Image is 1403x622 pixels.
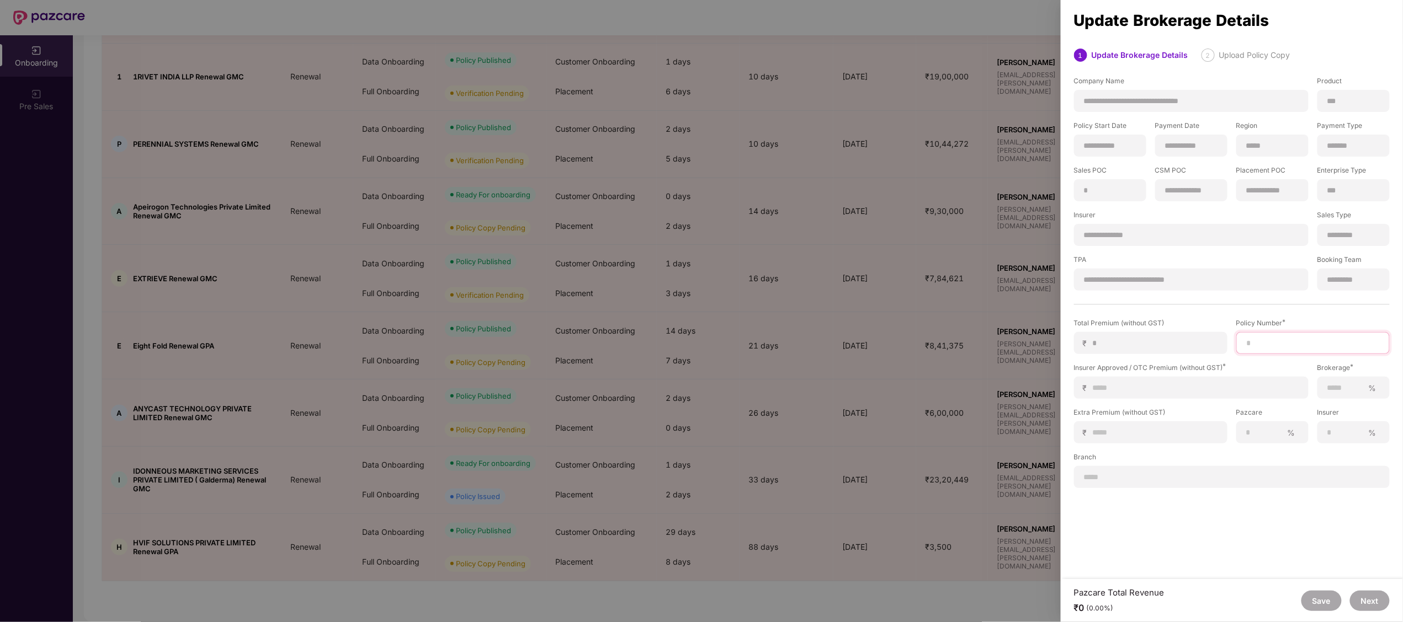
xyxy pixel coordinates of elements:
[1083,427,1092,438] span: ₹
[1074,121,1146,135] label: Policy Start Date
[1074,255,1309,269] label: TPA
[1219,49,1290,62] div: Upload Policy Copy
[1206,51,1210,60] span: 2
[1317,363,1390,372] div: Brokerage
[1092,49,1188,62] div: Update Brokerage Details
[1074,587,1165,598] div: Pazcare Total Revenue
[1078,51,1083,60] span: 1
[1317,76,1390,90] label: Product
[1236,407,1309,421] label: Pazcare
[1074,210,1309,224] label: Insurer
[1364,383,1381,393] span: %
[1074,76,1309,90] label: Company Name
[1317,255,1390,269] label: Booking Team
[1236,318,1390,328] div: Policy Number
[1087,604,1114,613] div: (0.00%)
[1283,427,1300,438] span: %
[1155,165,1227,179] label: CSM POC
[1317,407,1390,421] label: Insurer
[1236,121,1309,135] label: Region
[1074,363,1309,372] div: Insurer Approved / OTC Premium (without GST)
[1317,210,1390,224] label: Sales Type
[1074,452,1390,466] label: Branch
[1074,602,1165,614] div: ₹0
[1301,591,1342,611] button: Save
[1074,407,1227,421] label: Extra Premium (without GST)
[1364,427,1381,438] span: %
[1074,165,1146,179] label: Sales POC
[1350,591,1390,611] button: Next
[1083,383,1092,393] span: ₹
[1317,121,1390,135] label: Payment Type
[1074,318,1227,332] label: Total Premium (without GST)
[1083,338,1092,348] span: ₹
[1155,121,1227,135] label: Payment Date
[1236,165,1309,179] label: Placement POC
[1074,14,1390,26] div: Update Brokerage Details
[1317,165,1390,179] label: Enterprise Type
